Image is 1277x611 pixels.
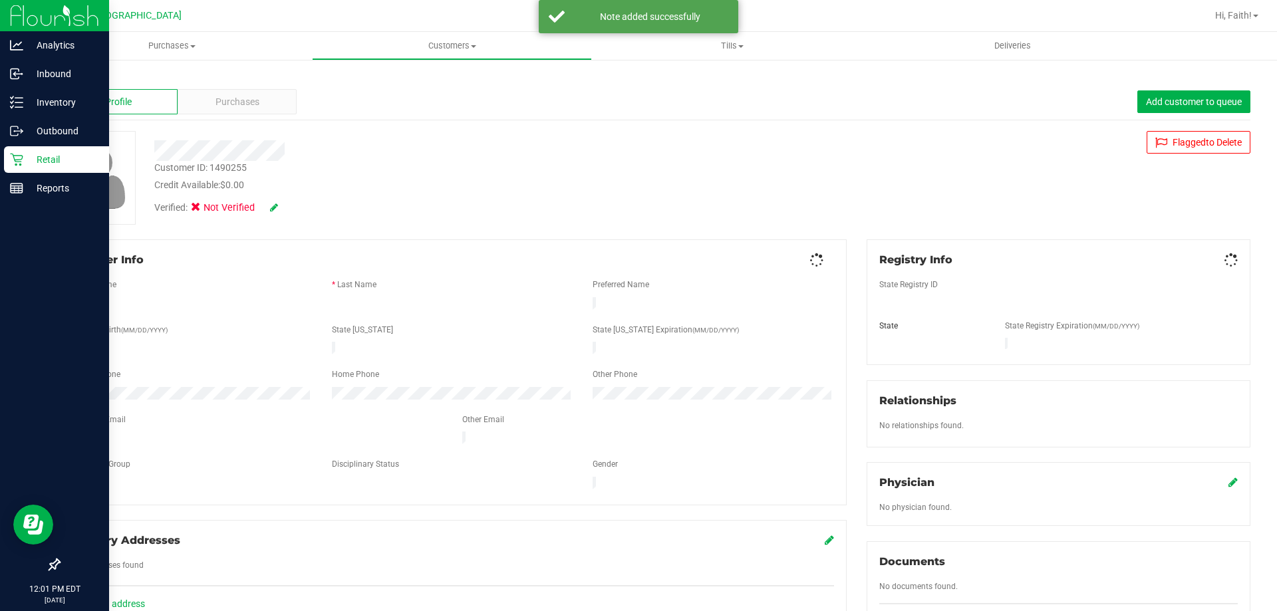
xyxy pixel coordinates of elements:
[593,279,649,291] label: Preferred Name
[76,324,168,336] label: Date of Birth
[1137,90,1250,113] button: Add customer to queue
[105,95,132,109] span: Profile
[1147,131,1250,154] button: Flaggedto Delete
[204,201,257,215] span: Not Verified
[572,10,728,23] div: Note added successfully
[154,178,740,192] div: Credit Available:
[1191,137,1206,148] span: ged
[879,420,964,431] label: No relationships found.
[879,503,952,512] span: No physician found.
[1215,10,1252,21] span: Hi, Faith!
[23,180,103,196] p: Reports
[462,414,504,426] label: Other Email
[13,505,53,545] iframe: Resource center
[1005,320,1139,332] label: State Registry Expiration
[10,39,23,52] inline-svg: Analytics
[10,182,23,195] inline-svg: Reports
[154,201,278,215] div: Verified:
[10,124,23,138] inline-svg: Outbound
[332,368,379,380] label: Home Phone
[32,40,312,52] span: Purchases
[592,32,872,60] a: Tills
[90,10,182,21] span: [GEOGRAPHIC_DATA]
[593,458,618,470] label: Gender
[220,180,244,190] span: $0.00
[1146,96,1242,107] span: Add customer to queue
[332,458,399,470] label: Disciplinary Status
[873,32,1153,60] a: Deliveries
[154,161,247,175] div: Customer ID: 1490255
[10,67,23,80] inline-svg: Inbound
[869,320,996,332] div: State
[312,32,592,60] a: Customers
[71,534,180,547] span: Delivery Addresses
[593,324,739,336] label: State [US_STATE] Expiration
[215,95,259,109] span: Purchases
[976,40,1049,52] span: Deliveries
[692,326,739,334] span: (MM/DD/YYYY)
[879,253,952,266] span: Registry Info
[1093,322,1139,330] span: (MM/DD/YYYY)
[23,152,103,168] p: Retail
[23,66,103,82] p: Inbound
[6,595,103,605] p: [DATE]
[879,394,956,407] span: Relationships
[332,324,393,336] label: State [US_STATE]
[121,326,168,334] span: (MM/DD/YYYY)
[593,40,871,52] span: Tills
[593,368,637,380] label: Other Phone
[23,94,103,110] p: Inventory
[879,582,958,591] span: No documents found.
[6,583,103,595] p: 12:01 PM EDT
[337,279,376,291] label: Last Name
[23,123,103,139] p: Outbound
[10,96,23,109] inline-svg: Inventory
[879,555,945,568] span: Documents
[23,37,103,53] p: Analytics
[313,40,591,52] span: Customers
[10,153,23,166] inline-svg: Retail
[879,476,934,489] span: Physician
[32,32,312,60] a: Purchases
[879,279,938,291] label: State Registry ID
